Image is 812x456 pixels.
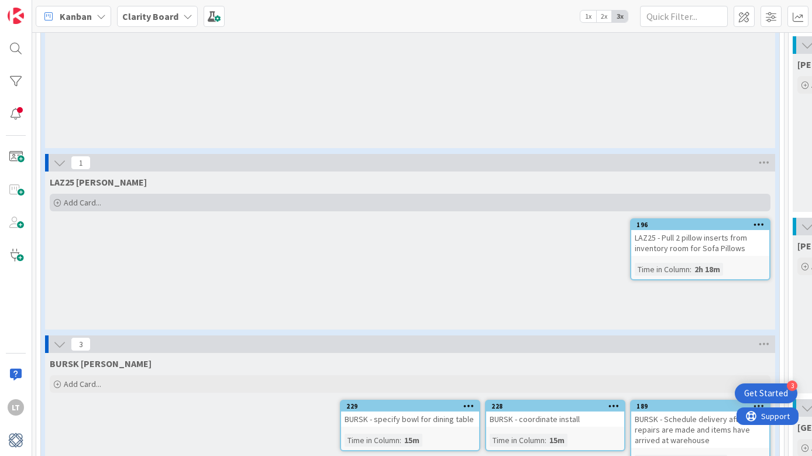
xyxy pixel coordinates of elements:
div: 229 [346,402,479,410]
div: Time in Column [490,434,545,447]
b: Clarity Board [122,11,178,22]
div: 228 [486,401,624,412]
span: LAZ25 Lazzaro [50,176,147,188]
div: 228 [491,402,624,410]
a: 196LAZ25 - Pull 2 pillow inserts from inventory room for Sofa PillowsTime in Column:2h 18m [630,218,770,280]
span: 3 [71,337,91,351]
img: avatar [8,432,24,448]
span: Add Card... [64,379,101,389]
div: 189 [636,402,769,410]
span: 3x [612,11,628,22]
div: 228BURSK - coordinate install [486,401,624,427]
div: Time in Column [345,434,400,447]
div: 3 [787,380,797,391]
a: 228BURSK - coordinate installTime in Column:15m [485,400,625,451]
div: 15m [401,434,422,447]
span: Kanban [60,9,92,23]
span: Add Card... [64,197,101,208]
div: 189 [631,401,769,412]
div: LT [8,399,24,416]
div: Get Started [744,388,788,399]
div: 15m [546,434,567,447]
span: 1x [580,11,596,22]
span: Support [25,2,53,16]
input: Quick Filter... [640,6,728,27]
div: LAZ25 - Pull 2 pillow inserts from inventory room for Sofa Pillows [631,230,769,256]
div: 196 [636,221,769,229]
div: 229BURSK - specify bowl for dining table [341,401,479,427]
img: Visit kanbanzone.com [8,8,24,24]
div: 189BURSK - Schedule delivery after repairs are made and items have arrived at warehouse [631,401,769,448]
div: BURSK - Schedule delivery after repairs are made and items have arrived at warehouse [631,412,769,448]
span: : [545,434,546,447]
div: BURSK - coordinate install [486,412,624,427]
div: 196LAZ25 - Pull 2 pillow inserts from inventory room for Sofa Pillows [631,220,769,256]
div: 229 [341,401,479,412]
span: 1 [71,156,91,170]
div: Time in Column [635,263,690,276]
div: 2h 18m [691,263,723,276]
div: Open Get Started checklist, remaining modules: 3 [735,383,797,403]
span: : [400,434,401,447]
span: 2x [596,11,612,22]
div: BURSK - specify bowl for dining table [341,412,479,427]
div: 196 [631,220,769,230]
span: : [690,263,691,276]
span: BURSK Bursky [50,358,152,369]
a: 229BURSK - specify bowl for dining tableTime in Column:15m [340,400,480,451]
